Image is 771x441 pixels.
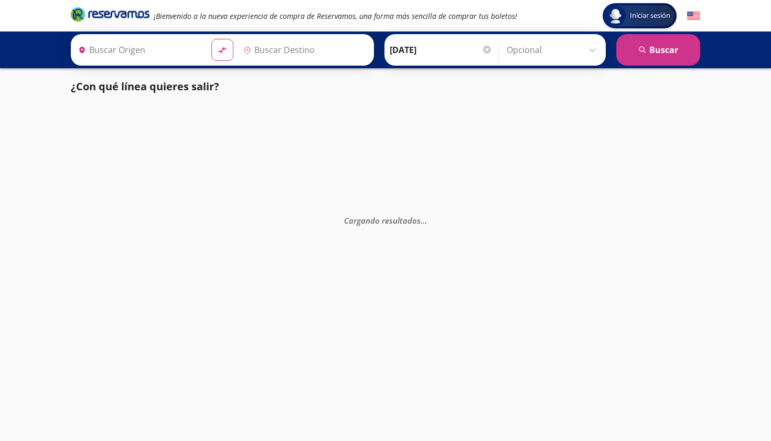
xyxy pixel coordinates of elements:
input: Buscar Destino [239,37,368,63]
span: . [421,215,423,226]
input: Opcional [507,37,601,63]
i: Brand Logo [71,6,149,22]
span: Iniciar sesión [626,10,674,21]
button: Buscar [616,34,700,66]
a: Brand Logo [71,6,149,25]
em: ¡Bienvenido a la nueva experiencia de compra de Reservamos, una forma más sencilla de comprar tus... [154,11,517,21]
span: . [425,215,427,226]
input: Elegir Fecha [390,37,492,63]
span: . [423,215,425,226]
p: ¿Con qué línea quieres salir? [71,79,219,94]
button: English [687,9,700,23]
input: Buscar Origen [74,37,203,63]
em: Cargando resultados [344,215,427,226]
